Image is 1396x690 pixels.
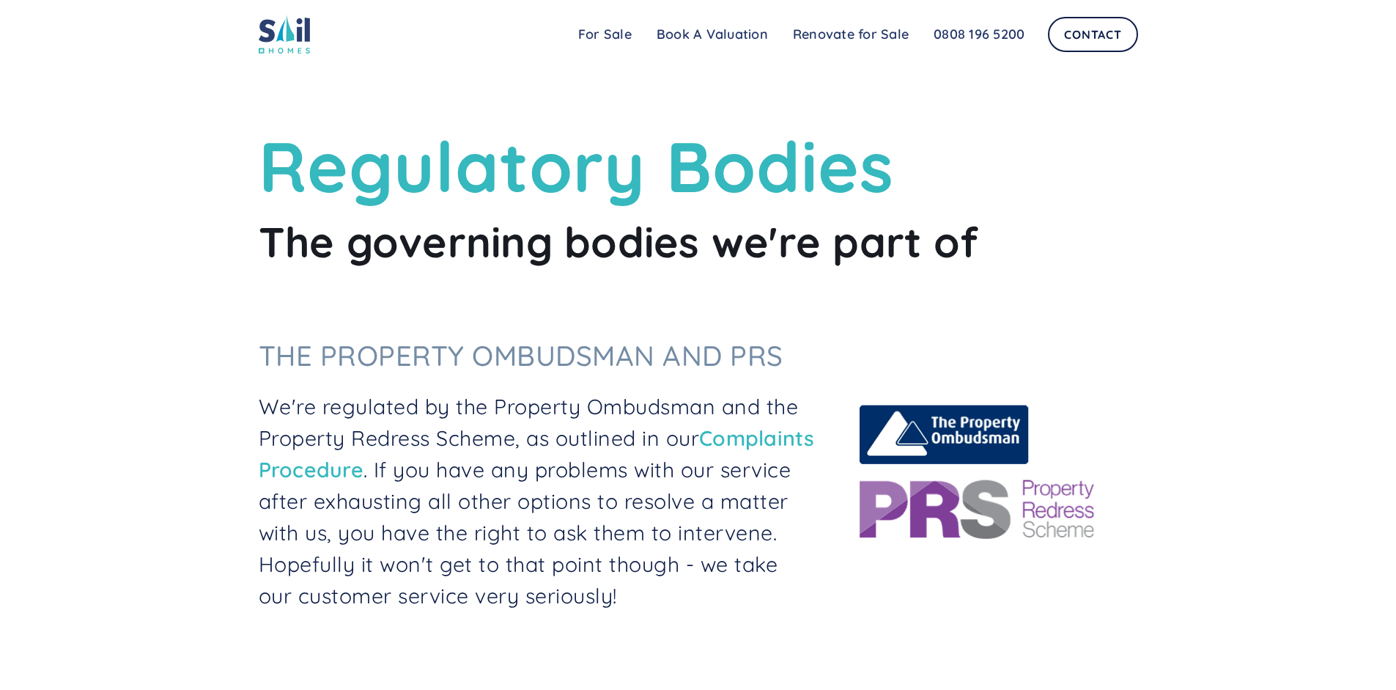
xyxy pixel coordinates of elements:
img: sail home logo colored [259,15,310,54]
a: 0808 196 5200 [921,20,1037,49]
h1: Regulatory Bodies [259,125,1138,208]
a: Contact [1048,17,1137,52]
a: Book A Valuation [644,20,780,49]
p: We're regulated by the Property Ombudsman and the Property Redress Scheme, as outlined in our . I... [259,391,816,611]
h3: The Property Ombudsman and PRS [259,339,816,374]
h2: The governing bodies we're part of [259,216,1138,268]
a: Renovate for Sale [780,20,921,49]
a: For Sale [566,20,644,49]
